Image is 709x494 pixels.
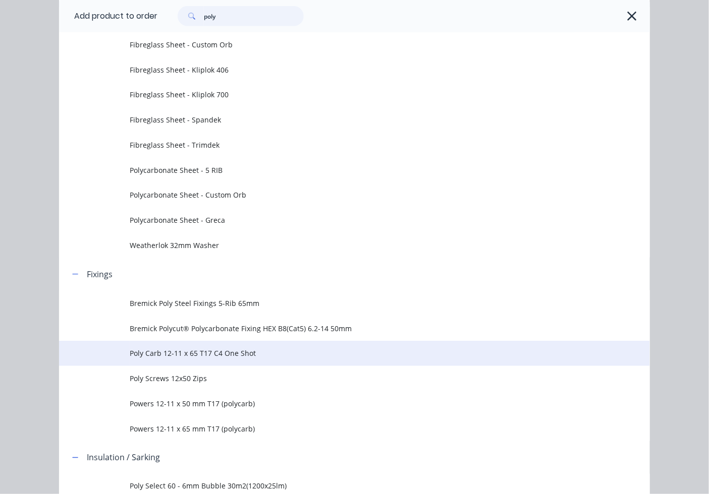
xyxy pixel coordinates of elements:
span: Poly Select 60 - 6mm Bubble 30m2(1200x25lm) [130,481,546,491]
span: Poly Screws 12x50 Zips [130,373,546,384]
span: Powers 12-11 x 50 mm T17 (polycarb) [130,398,546,409]
div: Fixings [87,268,113,280]
span: Fibreglass Sheet - Custom Orb [130,39,546,50]
span: Poly Carb 12-11 x 65 T17 C4 One Shot [130,348,546,358]
span: Fibreglass Sheet - Kliplok 406 [130,65,546,75]
div: Insulation / Sarking [87,452,160,464]
span: Polycarbonate Sheet - 5 RIB [130,165,546,175]
span: Bremick Poly Steel Fixings 5-Rib 65mm [130,298,546,308]
span: Fibreglass Sheet - Kliplok 700 [130,89,546,100]
span: Weatherlok 32mm Washer [130,240,546,251]
span: Bremick Polycut® Polycarbonate Fixing HEX B8(Cat5) 6.2-14 50mm [130,323,546,334]
span: Powers 12-11 x 65 mm T17 (polycarb) [130,423,546,434]
span: Fibreglass Sheet - Spandek [130,114,546,125]
input: Search... [204,6,304,26]
span: Polycarbonate Sheet - Custom Orb [130,190,546,200]
span: Fibreglass Sheet - Trimdek [130,140,546,150]
span: Polycarbonate Sheet - Greca [130,215,546,225]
